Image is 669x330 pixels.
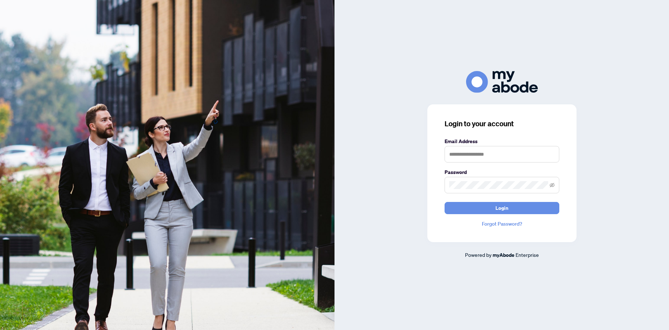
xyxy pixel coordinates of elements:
button: Login [445,202,559,214]
span: eye-invisible [550,183,555,188]
img: ma-logo [466,71,538,93]
label: Password [445,168,559,176]
h3: Login to your account [445,119,559,129]
span: Login [495,202,508,214]
a: Forgot Password? [445,220,559,228]
label: Email Address [445,137,559,145]
span: Enterprise [516,251,539,258]
span: Powered by [465,251,492,258]
a: myAbode [493,251,514,259]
